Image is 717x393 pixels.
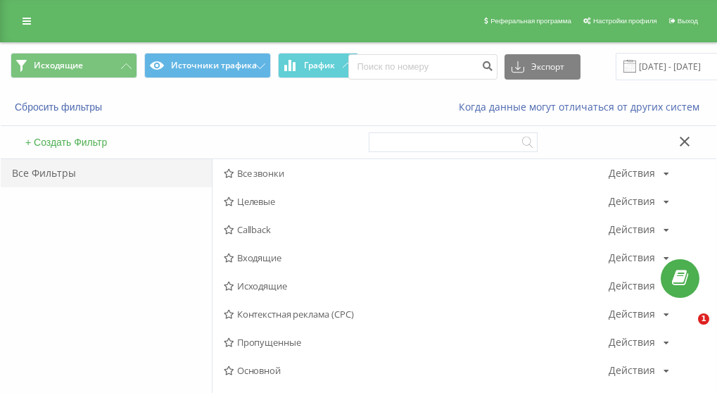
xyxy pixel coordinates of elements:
[609,253,655,263] div: Действия
[21,136,111,149] button: + Создать Фильтр
[224,366,609,375] span: Основной
[698,313,709,325] span: 1
[224,309,609,319] span: Контекстная реклама (CPC)
[224,196,609,206] span: Целевые
[675,135,695,150] button: Закрыть
[224,168,609,178] span: Все звонки
[609,225,655,235] div: Действия
[224,253,609,263] span: Входящие
[678,17,698,25] span: Выход
[144,53,271,78] button: Источники трафика
[609,337,655,347] div: Действия
[11,53,137,78] button: Исходящие
[11,101,109,113] button: Сбросить фильтры
[224,281,609,291] span: Исходящие
[304,61,335,70] span: График
[490,17,571,25] span: Реферальная программа
[609,168,655,178] div: Действия
[609,281,655,291] div: Действия
[669,313,703,347] iframe: Intercom live chat
[224,337,609,347] span: Пропущенные
[278,53,359,78] button: График
[348,54,497,80] input: Поиск по номеру
[505,54,580,80] button: Экспорт
[224,225,609,235] span: Callback
[609,366,655,375] div: Действия
[593,17,657,25] span: Настройки профиля
[34,60,83,71] span: Исходящие
[609,196,655,206] div: Действия
[609,309,655,319] div: Действия
[459,100,706,113] a: Когда данные могут отличаться от других систем
[1,159,212,187] div: Все Фильтры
